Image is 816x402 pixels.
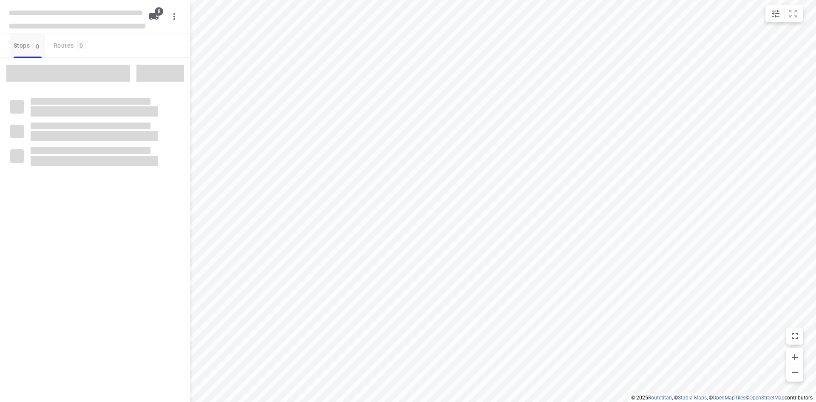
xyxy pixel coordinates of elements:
[749,395,785,401] a: OpenStreetMap
[765,5,803,22] div: small contained button group
[767,5,784,22] button: Map settings
[648,395,672,401] a: Routetitan
[678,395,707,401] a: Stadia Maps
[713,395,745,401] a: OpenMapTiles
[631,395,813,401] li: © 2025 , © , © © contributors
